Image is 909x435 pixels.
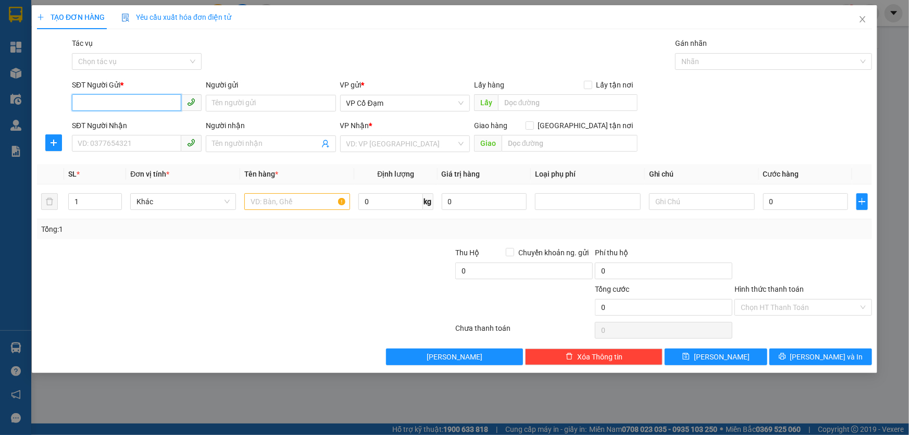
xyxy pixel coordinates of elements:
[340,121,369,130] span: VP Nhận
[790,351,863,363] span: [PERSON_NAME] và In
[763,170,799,178] span: Cước hàng
[734,285,804,293] label: Hình thức thanh toán
[498,94,638,111] input: Dọc đường
[858,15,867,23] span: close
[136,194,230,209] span: Khác
[769,349,872,365] button: printer[PERSON_NAME] và In
[514,247,593,258] span: Chuyển khoản ng. gửi
[386,349,524,365] button: [PERSON_NAME]
[682,353,690,361] span: save
[592,79,638,91] span: Lấy tận nơi
[474,121,507,130] span: Giao hàng
[206,79,335,91] div: Người gửi
[121,14,130,22] img: icon
[130,170,169,178] span: Đơn vị tính
[534,120,638,131] span: [GEOGRAPHIC_DATA] tận nơi
[442,193,527,210] input: 0
[502,135,638,152] input: Dọc đường
[187,98,195,106] span: phone
[37,13,105,21] span: TẠO ĐƠN HÀNG
[72,79,202,91] div: SĐT Người Gửi
[675,39,707,47] label: Gán nhãn
[244,193,350,210] input: VD: Bàn, Ghế
[187,139,195,147] span: phone
[649,193,755,210] input: Ghi Chú
[665,349,767,365] button: save[PERSON_NAME]
[595,247,732,263] div: Phí thu hộ
[72,120,202,131] div: SĐT Người Nhận
[848,5,877,34] button: Close
[41,223,351,235] div: Tổng: 1
[346,95,464,111] span: VP Cổ Đạm
[856,193,868,210] button: plus
[566,353,573,361] span: delete
[694,351,750,363] span: [PERSON_NAME]
[474,94,498,111] span: Lấy
[531,164,645,184] th: Loại phụ phí
[321,140,330,148] span: user-add
[645,164,759,184] th: Ghi chú
[41,193,58,210] button: delete
[68,170,77,178] span: SL
[474,135,502,152] span: Giao
[46,139,61,147] span: plus
[423,193,433,210] span: kg
[779,353,786,361] span: printer
[455,322,594,341] div: Chưa thanh toán
[474,81,504,89] span: Lấy hàng
[45,134,62,151] button: plus
[427,351,482,363] span: [PERSON_NAME]
[377,170,414,178] span: Định lượng
[340,79,470,91] div: VP gửi
[121,13,231,21] span: Yêu cầu xuất hóa đơn điện tử
[577,351,622,363] span: Xóa Thông tin
[244,170,278,178] span: Tên hàng
[455,248,479,257] span: Thu Hộ
[857,197,867,206] span: plus
[72,39,93,47] label: Tác vụ
[442,170,480,178] span: Giá trị hàng
[525,349,663,365] button: deleteXóa Thông tin
[37,14,44,21] span: plus
[206,120,335,131] div: Người nhận
[595,285,629,293] span: Tổng cước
